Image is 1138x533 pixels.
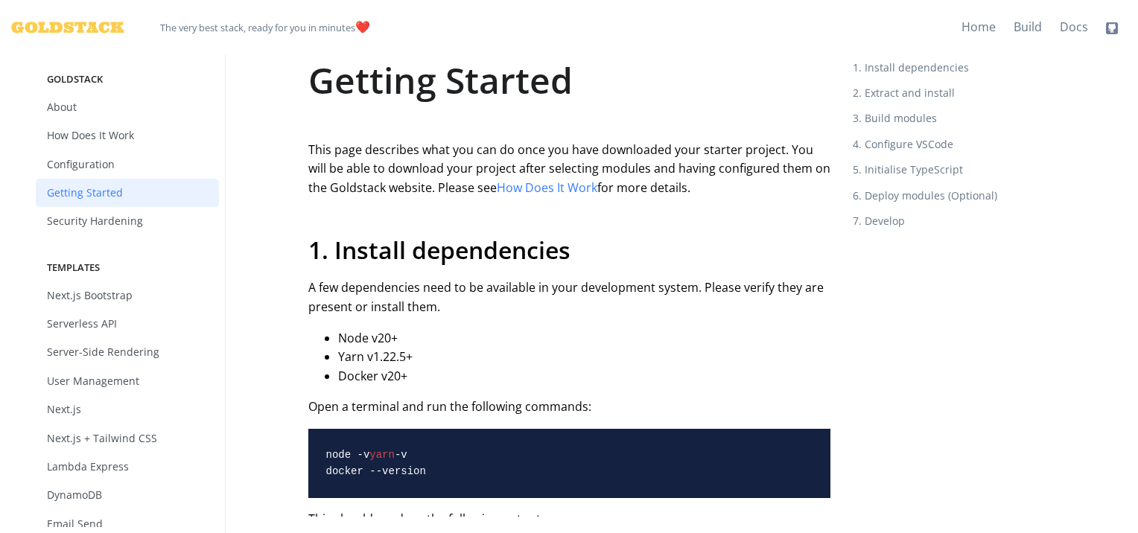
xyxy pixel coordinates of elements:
[36,93,219,121] a: About
[853,80,1023,106] a: 2. Extract and install
[36,121,219,150] a: How Does It Work
[36,281,219,310] a: Next.js Bootstrap
[36,424,219,453] a: Next.js + Tailwind CSS
[853,55,1023,80] a: 1. Install dependencies
[853,208,1023,234] a: 7. Develop
[308,141,830,198] p: This page describes what you can do once you have downloaded your starter project. You will be ab...
[36,150,219,179] a: Configuration
[853,183,1023,208] a: 6. Deploy modules (Optional)
[308,510,830,529] p: This should produce the following output:
[308,55,830,105] h1: Getting Started
[36,207,219,235] a: Security Hardening
[338,348,830,367] li: Yarn v1.22.5+
[1106,22,1118,34] img: svg%3e
[308,234,570,266] a: 1. Install dependencies
[853,106,1023,131] a: 3. Build modules
[853,157,1023,182] a: 5. Initialise TypeScript
[36,338,219,366] a: Server-Side Rendering
[36,179,219,207] a: Getting Started
[308,398,830,417] p: Open a terminal and run the following commands:
[326,449,426,477] code: node -v -v docker --version
[36,481,219,509] a: DynamoDB
[160,21,355,34] small: The very best stack, ready for you in minutes
[338,367,830,386] li: Docker v20+
[853,132,1023,157] a: 4. Configure VSCode
[36,453,219,481] a: Lambda Express
[36,260,219,275] span: Templates
[308,278,830,316] p: A few dependencies need to be available in your development system. Please verify they are presen...
[36,367,219,395] a: User Management
[36,71,219,87] span: Goldstack
[369,449,395,461] span: yarn
[497,179,597,196] a: How Does It Work
[160,12,370,43] span: ️❤️
[36,395,219,424] a: Next.js
[11,12,112,43] a: Goldstack Logo
[36,310,219,338] a: Serverless API
[338,329,830,348] li: Node v20+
